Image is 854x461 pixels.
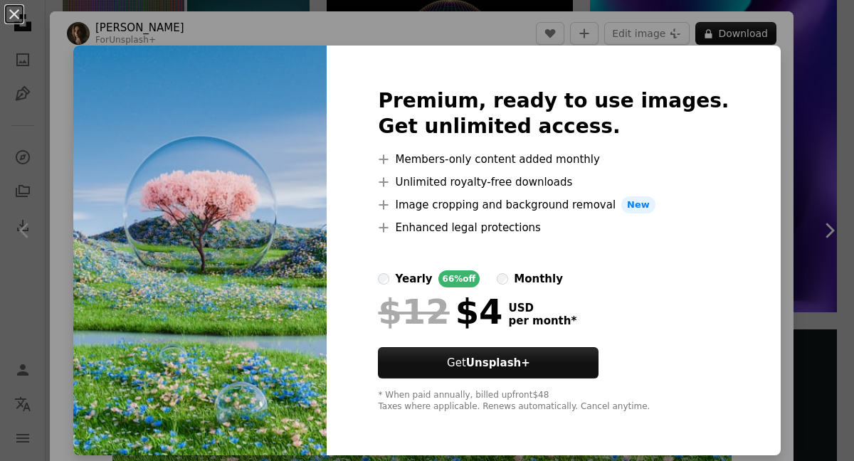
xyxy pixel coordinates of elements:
span: USD [508,302,576,314]
li: Members-only content added monthly [378,151,729,168]
h2: Premium, ready to use images. Get unlimited access. [378,88,729,139]
span: per month * [508,314,576,327]
li: Image cropping and background removal [378,196,729,213]
div: yearly [395,270,432,287]
div: monthly [514,270,563,287]
span: $12 [378,293,449,330]
div: 66% off [438,270,480,287]
input: monthly [497,273,508,285]
li: Enhanced legal protections [378,219,729,236]
input: yearly66%off [378,273,389,285]
div: $4 [378,293,502,330]
strong: Unsplash+ [466,356,530,369]
span: New [621,196,655,213]
div: * When paid annually, billed upfront $48 Taxes where applicable. Renews automatically. Cancel any... [378,390,729,413]
img: premium_photo-1710865692399-6fe10f968711 [73,46,327,455]
button: GetUnsplash+ [378,347,599,378]
li: Unlimited royalty-free downloads [378,174,729,191]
